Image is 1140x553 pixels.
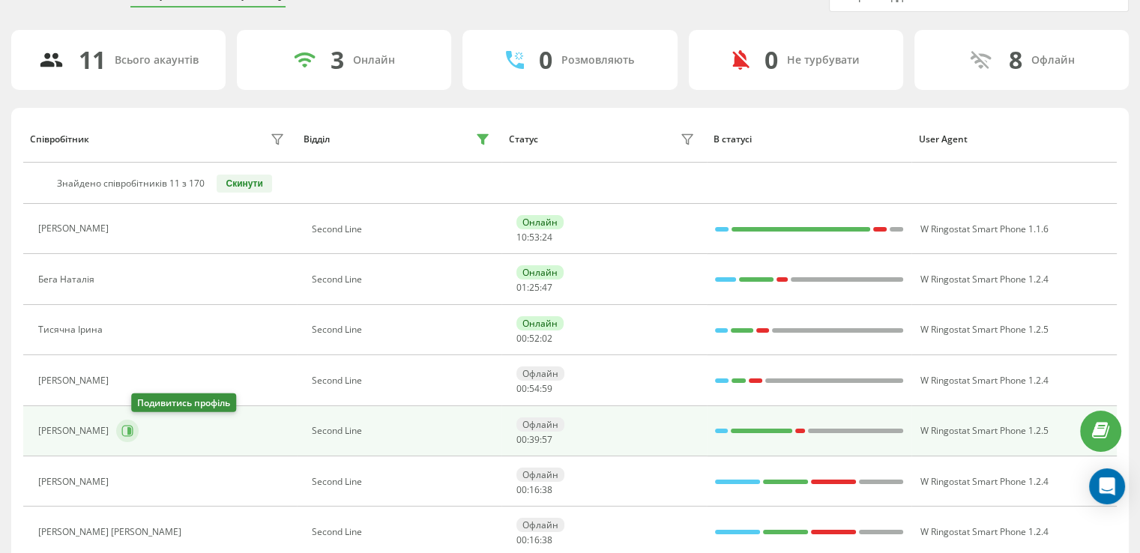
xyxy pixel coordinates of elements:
[542,281,552,294] span: 47
[516,366,564,381] div: Офлайн
[38,324,106,335] div: Тисячна Ірина
[331,46,344,74] div: 3
[542,534,552,546] span: 38
[529,382,540,395] span: 54
[217,175,271,193] button: Скинути
[561,54,634,67] div: Розмовляють
[312,426,494,436] div: Second Line
[38,274,98,285] div: Бега Наталія
[764,46,778,74] div: 0
[30,134,89,145] div: Співробітник
[516,435,552,445] div: : :
[516,485,552,495] div: : :
[920,374,1048,387] span: W Ringostat Smart Phone 1.2.4
[516,534,527,546] span: 00
[38,527,185,537] div: [PERSON_NAME] [PERSON_NAME]
[529,231,540,244] span: 53
[516,215,564,229] div: Онлайн
[542,382,552,395] span: 59
[529,332,540,345] span: 52
[38,223,112,234] div: [PERSON_NAME]
[516,281,527,294] span: 01
[115,54,199,67] div: Всього акаунтів
[38,477,112,487] div: [PERSON_NAME]
[312,375,494,386] div: Second Line
[516,535,552,546] div: : :
[516,433,527,446] span: 00
[529,281,540,294] span: 25
[920,475,1048,488] span: W Ringostat Smart Phone 1.2.4
[312,274,494,285] div: Second Line
[38,375,112,386] div: [PERSON_NAME]
[516,468,564,482] div: Офлайн
[529,483,540,496] span: 16
[312,527,494,537] div: Second Line
[516,417,564,432] div: Офлайн
[516,382,527,395] span: 00
[312,324,494,335] div: Second Line
[38,426,112,436] div: [PERSON_NAME]
[516,232,552,243] div: : :
[353,54,395,67] div: Онлайн
[542,231,552,244] span: 24
[79,46,106,74] div: 11
[516,332,527,345] span: 00
[516,384,552,394] div: : :
[539,46,552,74] div: 0
[1008,46,1022,74] div: 8
[1031,54,1074,67] div: Офлайн
[304,134,330,145] div: Відділ
[516,282,552,293] div: : :
[920,424,1048,437] span: W Ringostat Smart Phone 1.2.5
[920,273,1048,285] span: W Ringostat Smart Phone 1.2.4
[516,265,564,279] div: Онлайн
[516,316,564,330] div: Онлайн
[516,518,564,532] div: Офлайн
[920,223,1048,235] span: W Ringostat Smart Phone 1.1.6
[529,433,540,446] span: 39
[516,333,552,344] div: : :
[919,134,1110,145] div: User Agent
[787,54,860,67] div: Не турбувати
[1089,468,1125,504] div: Open Intercom Messenger
[312,224,494,235] div: Second Line
[57,178,205,189] div: Знайдено співробітників 11 з 170
[131,393,236,412] div: Подивитись профіль
[542,433,552,446] span: 57
[509,134,538,145] div: Статус
[529,534,540,546] span: 16
[714,134,905,145] div: В статусі
[312,477,494,487] div: Second Line
[516,231,527,244] span: 10
[542,483,552,496] span: 38
[920,525,1048,538] span: W Ringostat Smart Phone 1.2.4
[920,323,1048,336] span: W Ringostat Smart Phone 1.2.5
[516,483,527,496] span: 00
[542,332,552,345] span: 02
